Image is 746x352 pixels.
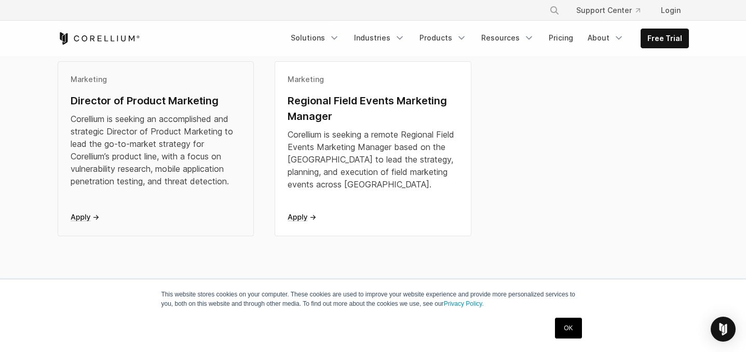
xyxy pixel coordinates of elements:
div: Regional Field Events Marketing Manager [288,93,458,124]
a: MarketingRegional Field Events Marketing ManagerCorellium is seeking a remote Regional Field Even... [275,61,471,236]
a: About [581,29,630,47]
a: Industries [348,29,411,47]
div: Marketing [71,74,241,85]
a: Privacy Policy. [444,300,484,307]
div: Marketing [288,74,458,85]
a: Support Center [568,1,648,20]
div: Navigation Menu [537,1,689,20]
a: Products [413,29,473,47]
button: Search [545,1,564,20]
div: Navigation Menu [284,29,689,48]
a: MarketingDirector of Product MarketingCorellium is seeking an accomplished and strategic Director... [58,61,254,236]
a: Login [653,1,689,20]
a: Corellium Home [58,32,140,45]
a: OK [555,318,581,339]
div: Corellium is seeking an accomplished and strategic Director of Product Marketing to lead the go-t... [71,113,241,187]
a: Solutions [284,29,346,47]
div: Director of Product Marketing [71,93,241,109]
a: Pricing [542,29,579,47]
a: Free Trial [641,29,688,48]
a: Resources [475,29,540,47]
div: Open Intercom Messenger [711,317,736,342]
p: This website stores cookies on your computer. These cookies are used to improve your website expe... [161,290,585,308]
div: Corellium is seeking a remote Regional Field Events Marketing Manager based on the [GEOGRAPHIC_DA... [288,128,458,191]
